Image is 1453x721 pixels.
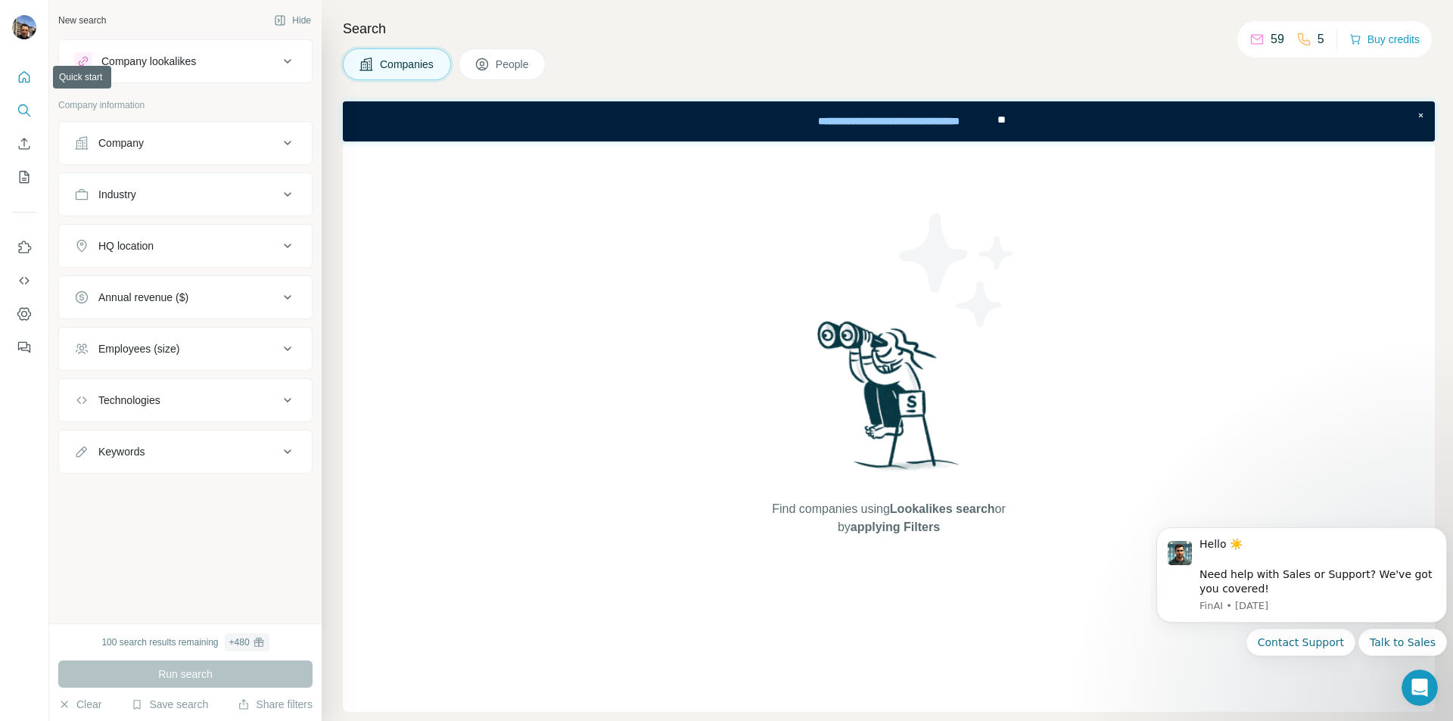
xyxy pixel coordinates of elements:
[98,238,154,253] div: HQ location
[58,98,313,112] p: Company information
[12,234,36,261] button: Use Surfe on LinkedIn
[1318,30,1324,48] p: 5
[98,187,136,202] div: Industry
[98,290,188,305] div: Annual revenue ($)
[59,228,312,264] button: HQ location
[101,54,196,69] div: Company lookalikes
[12,15,36,39] img: Avatar
[889,202,1025,338] img: Surfe Illustration - Stars
[98,341,179,356] div: Employees (size)
[767,500,1010,536] span: Find companies using or by
[59,176,312,213] button: Industry
[229,636,250,649] div: + 480
[12,163,36,191] button: My lists
[496,57,530,72] span: People
[59,331,312,367] button: Employees (size)
[12,267,36,294] button: Use Surfe API
[59,125,312,161] button: Company
[811,317,968,486] img: Surfe Illustration - Woman searching with binoculars
[59,279,312,315] button: Annual revenue ($)
[59,434,312,470] button: Keywords
[59,43,312,79] button: Company lookalikes
[101,633,269,651] div: 100 search results remaining
[58,14,106,27] div: New search
[131,697,208,712] button: Save search
[12,64,36,91] button: Quick start
[98,393,160,408] div: Technologies
[12,334,36,361] button: Feedback
[343,101,1435,141] iframe: Banner
[1402,670,1438,706] iframe: Intercom live chat
[380,57,435,72] span: Companies
[263,9,322,32] button: Hide
[343,18,1435,39] h4: Search
[890,502,995,515] span: Lookalikes search
[238,697,313,712] button: Share filters
[1349,29,1420,50] button: Buy credits
[12,130,36,157] button: Enrich CSV
[58,697,101,712] button: Clear
[1150,508,1453,713] iframe: Intercom notifications message
[851,521,940,533] span: applying Filters
[98,135,144,151] div: Company
[98,444,145,459] div: Keywords
[1271,30,1284,48] p: 59
[12,300,36,328] button: Dashboard
[12,97,36,124] button: Search
[59,382,312,418] button: Technologies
